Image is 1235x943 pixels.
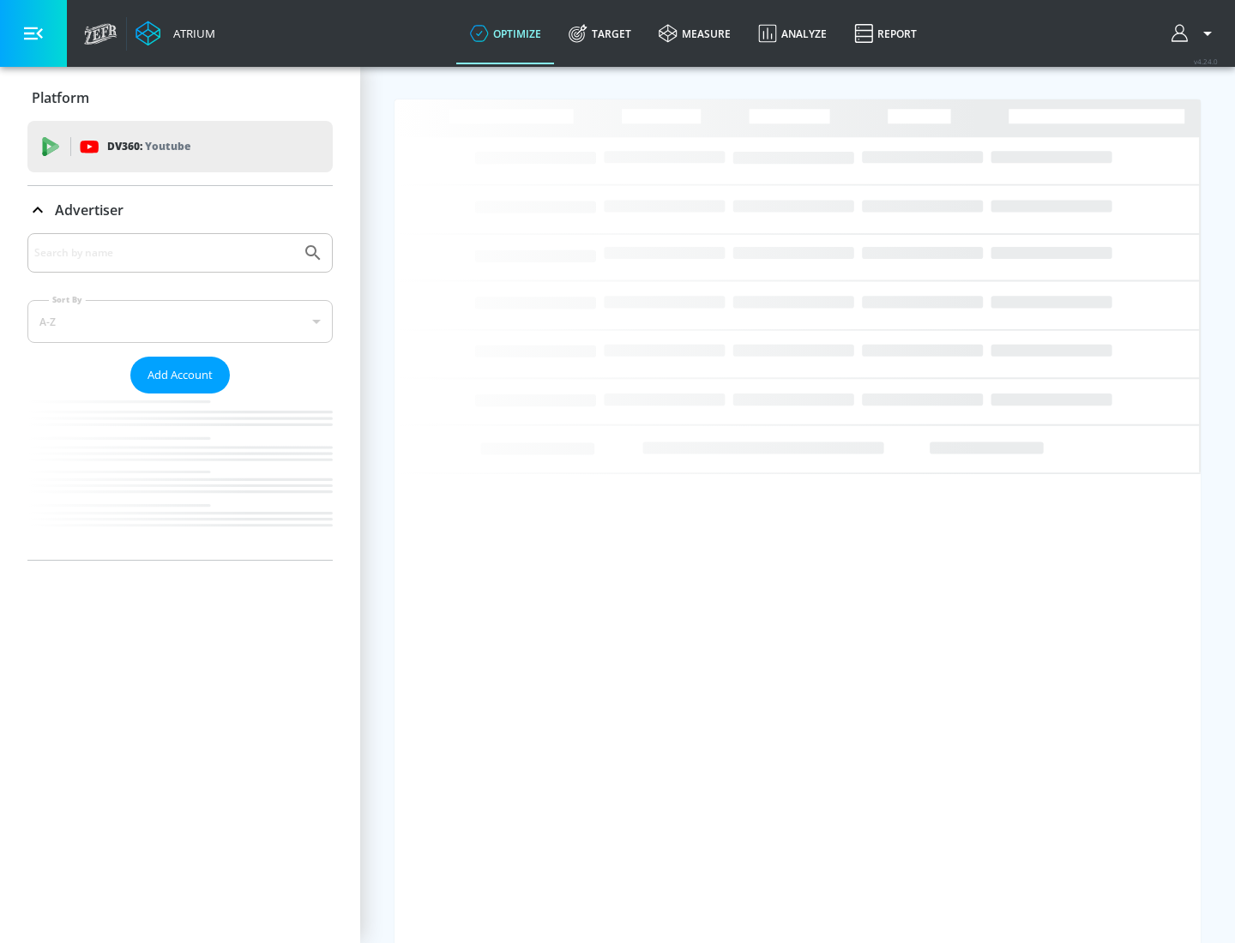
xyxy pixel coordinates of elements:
[1194,57,1218,66] span: v 4.24.0
[840,3,931,64] a: Report
[744,3,840,64] a: Analyze
[32,88,89,107] p: Platform
[27,300,333,343] div: A-Z
[107,137,190,156] p: DV360:
[136,21,215,46] a: Atrium
[49,294,86,305] label: Sort By
[27,393,333,560] nav: list of Advertiser
[166,26,215,41] div: Atrium
[130,357,230,393] button: Add Account
[27,74,333,122] div: Platform
[145,137,190,155] p: Youtube
[27,233,333,560] div: Advertiser
[148,365,213,385] span: Add Account
[34,242,294,264] input: Search by name
[645,3,744,64] a: measure
[555,3,645,64] a: Target
[55,201,123,219] p: Advertiser
[27,121,333,172] div: DV360: Youtube
[456,3,555,64] a: optimize
[27,186,333,234] div: Advertiser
